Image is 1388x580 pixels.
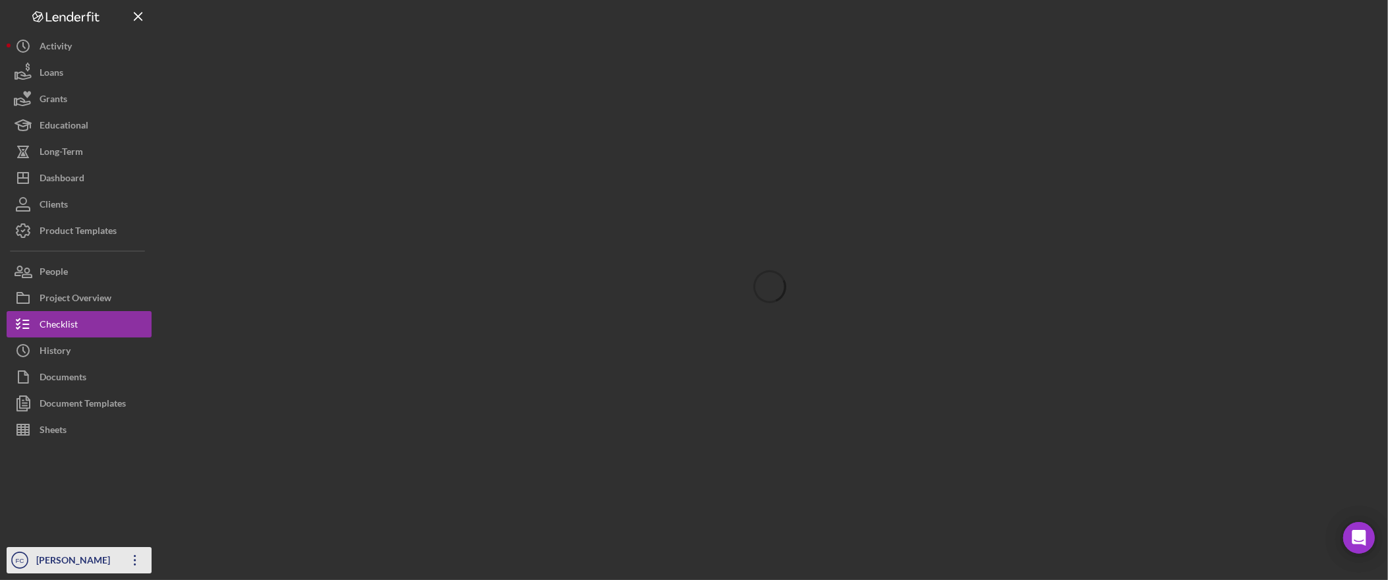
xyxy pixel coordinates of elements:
[40,364,86,393] div: Documents
[40,337,71,367] div: History
[7,86,152,112] button: Grants
[33,547,119,577] div: [PERSON_NAME]
[40,311,78,341] div: Checklist
[7,59,152,86] button: Loans
[40,59,63,89] div: Loans
[40,285,111,314] div: Project Overview
[7,285,152,311] button: Project Overview
[7,138,152,165] button: Long-Term
[7,417,152,443] button: Sheets
[40,417,67,446] div: Sheets
[7,390,152,417] button: Document Templates
[7,258,152,285] button: People
[7,165,152,191] button: Dashboard
[16,557,24,564] text: FC
[40,138,83,168] div: Long-Term
[7,364,152,390] button: Documents
[40,258,68,288] div: People
[40,86,67,115] div: Grants
[40,33,72,63] div: Activity
[7,191,152,217] button: Clients
[7,112,152,138] button: Educational
[7,547,152,573] button: FC[PERSON_NAME]
[40,165,84,194] div: Dashboard
[7,217,152,244] button: Product Templates
[40,112,88,142] div: Educational
[7,33,152,59] button: Activity
[7,311,152,337] button: Checklist
[1343,522,1375,554] div: Open Intercom Messenger
[40,390,126,420] div: Document Templates
[40,191,68,221] div: Clients
[40,217,117,247] div: Product Templates
[7,337,152,364] button: History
